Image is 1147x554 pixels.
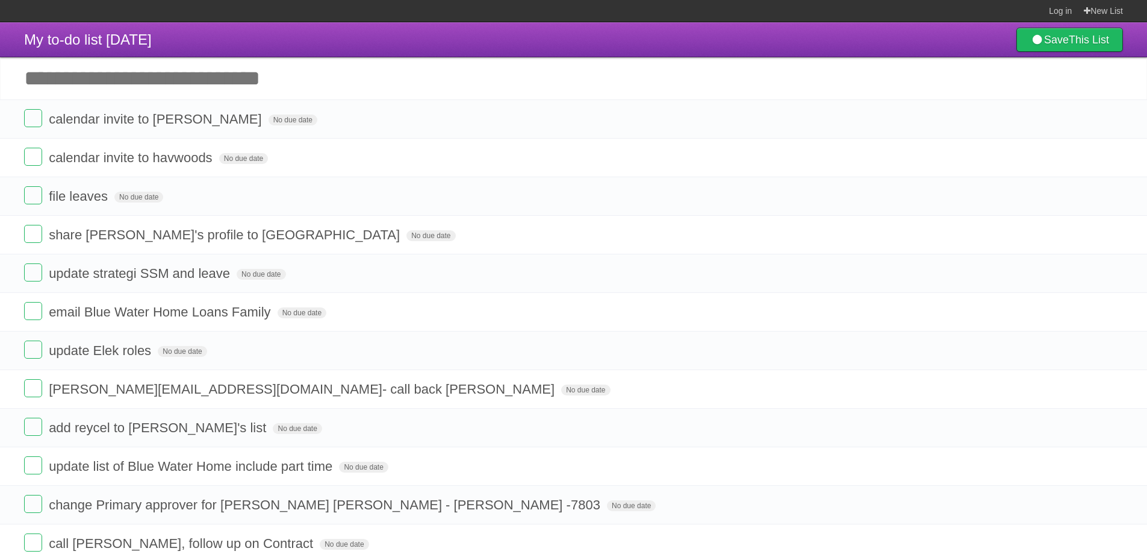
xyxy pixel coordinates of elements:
span: No due date [114,192,163,203]
span: update strategi SSM and leave [49,266,233,281]
b: This List [1069,34,1109,46]
span: No due date [237,269,285,280]
span: No due date [406,230,455,241]
label: Done [24,225,42,243]
span: call [PERSON_NAME], follow up on Contract [49,536,316,551]
label: Done [24,379,42,397]
span: share [PERSON_NAME]'s profile to [GEOGRAPHIC_DATA] [49,227,403,242]
span: email Blue Water Home Loans Family [49,304,273,319]
label: Done [24,263,42,282]
label: Done [24,302,42,320]
label: Done [24,109,42,127]
span: No due date [278,307,326,318]
span: No due date [339,462,388,473]
span: No due date [219,153,268,164]
label: Done [24,534,42,552]
span: No due date [273,423,322,434]
span: [PERSON_NAME][EMAIL_ADDRESS][DOMAIN_NAME] - call back [PERSON_NAME] [49,382,558,397]
span: change Primary approver for [PERSON_NAME] [PERSON_NAME] - [PERSON_NAME] -7803 [49,497,603,512]
span: My to-do list [DATE] [24,31,152,48]
span: No due date [320,539,368,550]
span: file leaves [49,189,111,204]
span: No due date [269,115,317,125]
label: Done [24,186,42,204]
label: Done [24,148,42,166]
label: Done [24,456,42,474]
a: SaveThis List [1016,28,1123,52]
span: calendar invite to [PERSON_NAME] [49,112,264,127]
span: No due date [158,346,207,357]
span: add reycel to [PERSON_NAME]'s list [49,420,269,435]
label: Done [24,341,42,359]
span: No due date [561,385,610,395]
label: Done [24,418,42,436]
span: No due date [607,500,656,511]
span: update Elek roles [49,343,154,358]
span: update list of Blue Water Home include part time [49,459,335,474]
label: Done [24,495,42,513]
span: calendar invite to havwoods [49,150,216,165]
